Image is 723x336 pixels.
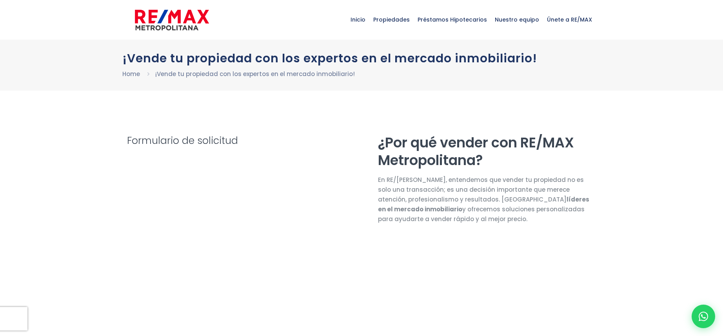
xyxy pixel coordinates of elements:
[378,175,596,224] p: En RE/[PERSON_NAME], entendemos que vender tu propiedad no es solo una transacción; es una decisi...
[378,134,596,169] h2: ¿Por qué vender con RE/MAX Metropolitana?
[122,51,601,65] h1: ¡Vende tu propiedad con los expertos en el mercado inmobiliario!
[122,70,140,78] a: Home
[414,8,491,31] span: Préstamos Hipotecarios
[347,8,369,31] span: Inicio
[369,8,414,31] span: Propiedades
[543,8,596,31] span: Únete a RE/MAX
[135,8,209,32] img: remax-metropolitana-logo
[491,8,543,31] span: Nuestro equipo
[127,134,357,147] h3: Formulario de solicitud
[155,70,355,78] a: ¡Vende tu propiedad con los expertos en el mercado inmobiliario!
